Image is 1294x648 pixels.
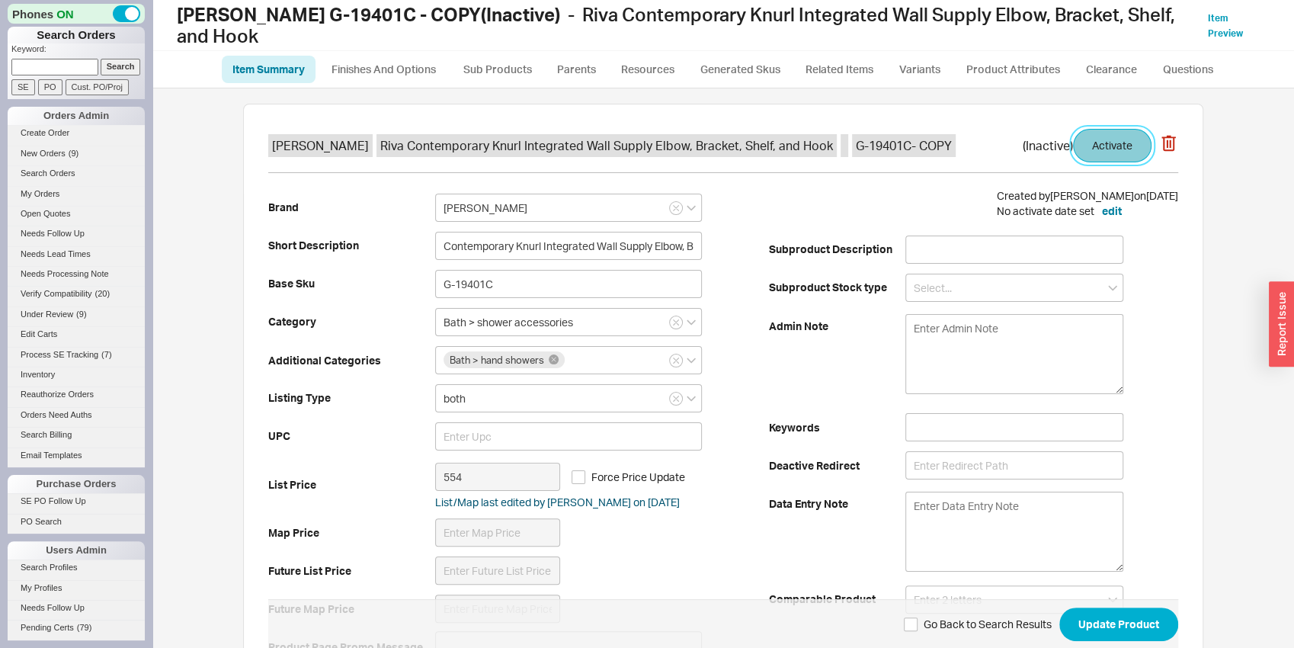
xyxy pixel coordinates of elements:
span: G-19401C - COPY [852,134,956,157]
input: Enter Redirect Path [905,451,1124,480]
svg: open menu [1108,285,1117,291]
a: Pending Certs(79) [8,620,145,636]
a: Finishes And Options [319,56,449,83]
a: Resources [610,56,686,83]
input: SE [11,79,35,95]
span: ( 79 ) [77,623,92,632]
span: Verify Compatibility [21,289,92,298]
a: Orders Need Auths [8,407,145,423]
a: Email Templates [8,448,145,464]
b: [PERSON_NAME] G-19401C - COPY [177,3,481,26]
b: Brand [268,200,435,215]
span: Riva Contemporary Knurl Integrated Wall Supply Elbow, Bracket, Shelf, and Hook [376,134,837,157]
span: - [568,3,575,26]
span: Needs Follow Up [21,229,85,238]
input: Cust. PO/Proj [66,79,129,95]
a: Create Order [8,125,145,141]
a: Needs Processing Note [8,266,145,282]
a: Inventory [8,367,145,383]
b: Keywords [769,420,905,435]
b: Subproduct Stock type [769,280,905,295]
a: My Profiles [8,580,145,596]
a: Item Summary [222,56,315,83]
b: Additional Categories [268,353,435,368]
input: Enter Map Price [435,518,560,547]
div: Phones [8,4,145,24]
svg: open menu [687,205,696,211]
div: Orders Admin [8,107,145,125]
b: Future List Price [268,563,435,579]
a: Verify Compatibility(20) [8,286,145,302]
a: Product Attributes [955,56,1071,83]
span: No activate date set [997,204,1094,217]
span: ( 7 ) [101,350,111,359]
span: ON [56,6,74,22]
b: Comparable Product [769,592,905,607]
a: Under Review(9) [8,306,145,322]
div: Users Admin [8,541,145,560]
h1: Search Orders [8,27,145,43]
input: Enter List Price [435,463,560,491]
span: Update Product [1078,615,1159,634]
a: Open Quotes [8,206,145,222]
b: Deactive Redirect [769,458,905,473]
a: Sub Products [452,56,543,83]
a: Search Orders [8,165,145,181]
a: Needs Follow Up [8,226,145,242]
a: Search Profiles [8,560,145,576]
span: (Inactive) [1023,137,1073,154]
a: Clearance [1075,56,1148,83]
span: Needs Processing Note [21,269,109,278]
b: Short Description [268,238,435,253]
input: Enter Short Description [435,232,702,260]
input: Enter Future Map Price [435,595,560,623]
a: Reauthorize Orders [8,387,145,403]
a: Variants [888,56,952,83]
a: Parents [546,56,607,83]
svg: open menu [687,319,696,326]
span: ( 9 ) [76,310,86,319]
span: Pending Certs [21,623,74,632]
b: Data Entry Note [769,496,905,512]
span: Needs Follow Up [21,603,85,612]
a: Item Preview [1207,12,1242,39]
a: Questions [1151,56,1225,83]
button: Update Product [1059,608,1178,641]
span: ( 20 ) [95,289,111,298]
span: Bath > hand showers [450,354,544,365]
a: PO Search [8,514,145,530]
b: Base Sku [268,276,435,291]
a: SE PO Follow Up [8,493,145,509]
b: Map Price [268,525,435,541]
b: Admin Note [769,319,905,334]
b: UPC [268,428,435,444]
input: Enter 2 letters [905,585,1124,614]
span: Force Price Update [591,470,685,485]
span: New Orders [21,149,66,158]
svg: open menu [1108,597,1117,603]
input: Go Back to Search Results [904,618,918,631]
span: Under Review [21,310,73,319]
svg: Delete Product [1159,135,1178,152]
input: Search [101,59,141,75]
p: Keyword: [11,43,145,59]
div: List/Map last edited by [PERSON_NAME] on [DATE] [435,495,680,510]
div: Created by [PERSON_NAME] on [DATE] [997,188,1178,204]
div: Purchase Orders [8,475,145,493]
input: Enter Upc [435,422,702,451]
input: Select a Listing Type [435,384,702,412]
input: Select a category [435,308,702,336]
input: Select... [905,274,1124,302]
span: [PERSON_NAME] [268,134,373,157]
button: edit [1102,204,1122,219]
a: My Orders [8,186,145,202]
b: (Inactive) [481,3,560,26]
input: PO [38,79,62,95]
b: Category [268,314,435,329]
b: List Price [268,477,435,492]
span: ( 9 ) [69,149,78,158]
a: Edit Carts [8,326,145,342]
span: Process SE Tracking [21,350,98,359]
a: Needs Follow Up [8,600,145,616]
a: Needs Lead Times [8,246,145,262]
